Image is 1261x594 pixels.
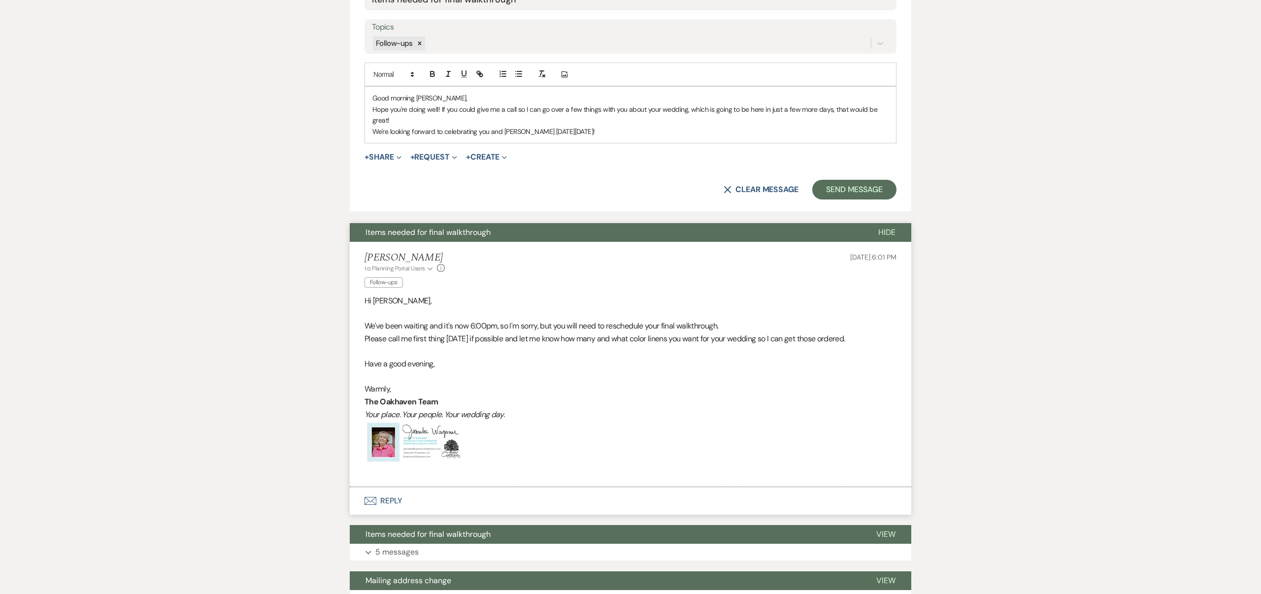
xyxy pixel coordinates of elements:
label: Topics [372,20,889,34]
button: Hide [863,223,911,242]
span: [DATE] 6:01 PM [850,253,896,262]
button: to: Planning Portal Users [365,264,434,273]
button: Reply [350,487,911,515]
h5: [PERSON_NAME] [365,252,445,264]
span: Mailing address change [365,575,451,586]
p: We've been waiting and it's now 6:00pm, so I'm sorry, but you will need to reschedule your final ... [365,320,896,332]
button: Create [466,153,507,161]
span: Warmly, [365,384,391,394]
span: Items needed for final walkthrough [365,227,491,237]
p: We're looking forward to celebrating you and [PERSON_NAME] [DATE][DATE]! [372,126,889,137]
p: Please call me first thing [DATE] if possible and let me know how many and what color linens you ... [365,332,896,345]
em: Your place. Your people. Your wedding day. [365,409,504,420]
img: Screen Shot 2024-03-27 at 1.24.32 PM.png [365,421,463,464]
p: Have a good evening, [365,358,896,370]
button: Clear message [724,186,798,194]
p: Hope you're doing well! If you could give me a call so I can go over a few things with you about ... [372,104,889,126]
span: Follow-ups [365,277,403,288]
div: Follow-ups [373,36,414,51]
span: View [876,575,896,586]
span: + [410,153,415,161]
span: Items needed for final walkthrough [365,529,491,539]
button: View [861,525,911,544]
span: + [365,153,369,161]
p: Good morning [PERSON_NAME], [372,93,889,103]
span: Hide [878,227,896,237]
button: Mailing address change [350,571,861,590]
button: Items needed for final walkthrough [350,525,861,544]
button: Items needed for final walkthrough [350,223,863,242]
span: to: Planning Portal Users [365,264,425,272]
button: Share [365,153,401,161]
button: View [861,571,911,590]
span: + [466,153,470,161]
button: Send Message [812,180,896,199]
p: 5 messages [375,546,419,559]
p: Hi [PERSON_NAME], [365,295,896,307]
span: View [876,529,896,539]
button: 5 messages [350,544,911,561]
button: Request [410,153,457,161]
strong: The Oakhaven Team [365,396,438,407]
